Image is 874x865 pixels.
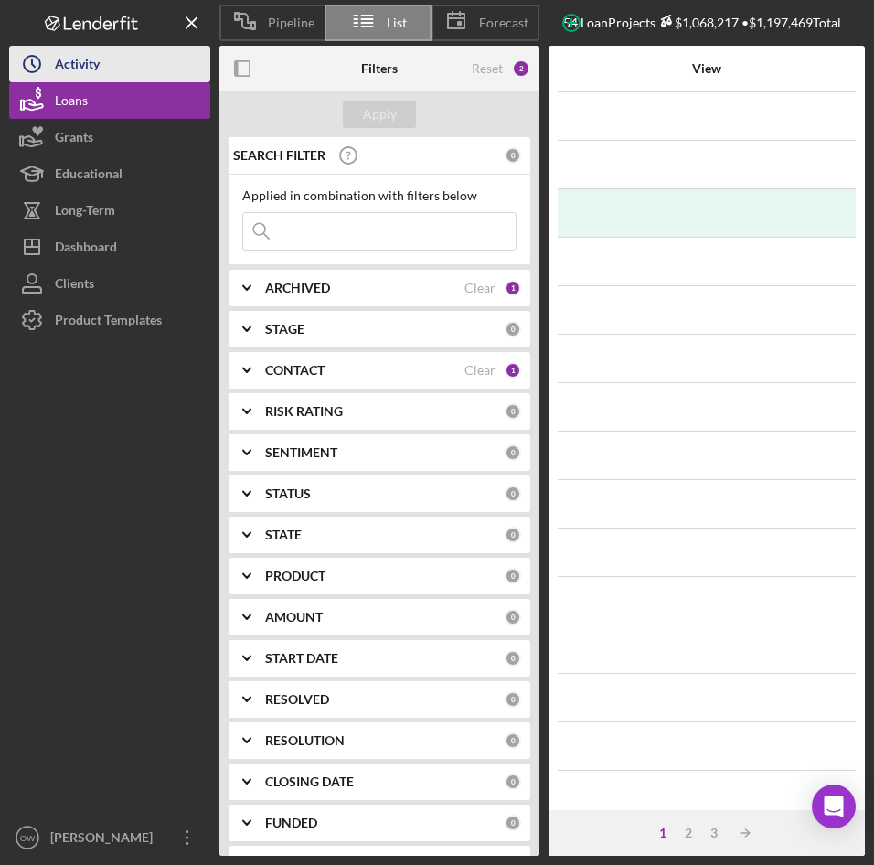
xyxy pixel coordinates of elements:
[505,444,521,461] div: 0
[505,691,521,708] div: 0
[265,528,302,542] b: STATE
[55,119,93,160] div: Grants
[812,785,856,828] div: Open Intercom Messenger
[479,16,528,30] span: Forecast
[505,650,521,667] div: 0
[265,404,343,419] b: RISK RATING
[265,322,304,336] b: STAGE
[265,733,345,748] b: RESOLUTION
[505,774,521,790] div: 0
[505,527,521,543] div: 0
[265,569,325,583] b: PRODUCT
[265,610,323,625] b: AMOUNT
[650,826,676,840] div: 1
[242,188,517,203] div: Applied in combination with filters below
[387,16,407,30] span: List
[563,15,841,30] div: 54 Loan Projects • $1,197,469 Total
[9,819,210,856] button: OW[PERSON_NAME]
[512,59,530,78] div: 2
[46,819,165,860] div: [PERSON_NAME]
[343,101,416,128] button: Apply
[472,61,503,76] div: Reset
[233,148,325,163] b: SEARCH FILTER
[55,46,100,87] div: Activity
[9,119,210,155] button: Grants
[361,61,398,76] b: Filters
[9,302,210,338] button: Product Templates
[505,403,521,420] div: 0
[505,815,521,831] div: 0
[505,280,521,296] div: 1
[579,61,835,76] div: View
[505,321,521,337] div: 0
[505,147,521,164] div: 0
[265,486,311,501] b: STATUS
[676,826,701,840] div: 2
[55,302,162,343] div: Product Templates
[55,82,88,123] div: Loans
[55,192,115,233] div: Long-Term
[9,192,210,229] button: Long-Term
[20,833,36,843] text: OW
[701,826,727,840] div: 3
[265,445,337,460] b: SENTIMENT
[265,692,329,707] b: RESOLVED
[505,609,521,625] div: 0
[9,46,210,82] button: Activity
[9,265,210,302] button: Clients
[9,155,210,192] button: Educational
[55,155,123,197] div: Educational
[9,229,210,265] button: Dashboard
[505,568,521,584] div: 0
[464,363,496,378] div: Clear
[265,651,338,666] b: START DATE
[464,281,496,295] div: Clear
[505,732,521,749] div: 0
[55,265,94,306] div: Clients
[655,15,739,30] div: $1,068,217
[265,774,354,789] b: CLOSING DATE
[265,363,325,378] b: CONTACT
[265,281,330,295] b: ARCHIVED
[505,362,521,379] div: 1
[55,229,117,270] div: Dashboard
[268,16,314,30] span: Pipeline
[363,101,397,128] div: Apply
[9,82,210,119] button: Loans
[265,816,317,830] b: FUNDED
[505,486,521,502] div: 0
